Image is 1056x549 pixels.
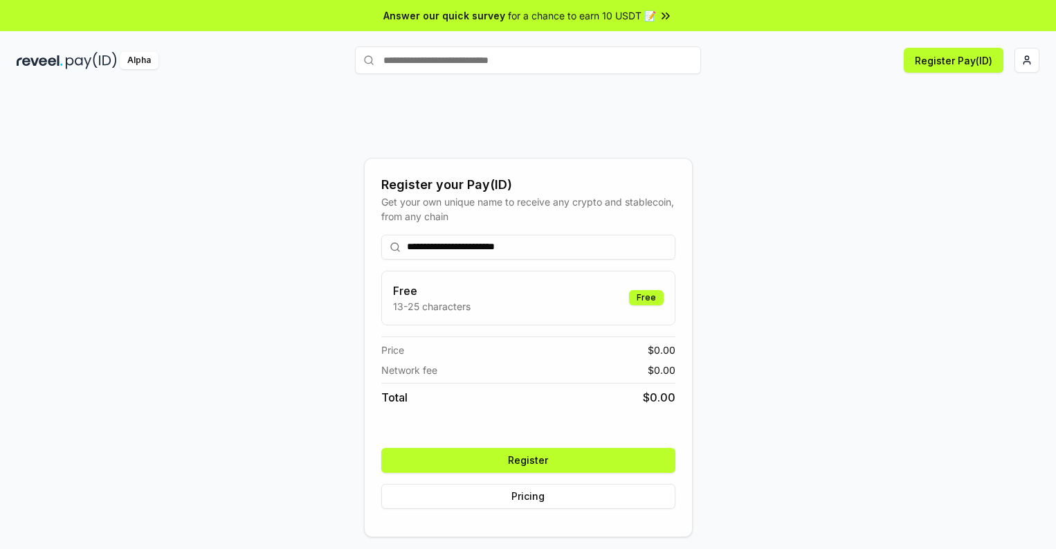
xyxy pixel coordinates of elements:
[381,363,437,377] span: Network fee
[648,343,675,357] span: $ 0.00
[381,195,675,224] div: Get your own unique name to receive any crypto and stablecoin, from any chain
[381,389,408,406] span: Total
[393,282,471,299] h3: Free
[381,448,675,473] button: Register
[381,343,404,357] span: Price
[393,299,471,314] p: 13-25 characters
[383,8,505,23] span: Answer our quick survey
[381,175,675,195] div: Register your Pay(ID)
[17,52,63,69] img: reveel_dark
[648,363,675,377] span: $ 0.00
[66,52,117,69] img: pay_id
[120,52,158,69] div: Alpha
[629,290,664,305] div: Free
[508,8,656,23] span: for a chance to earn 10 USDT 📝
[643,389,675,406] span: $ 0.00
[381,484,675,509] button: Pricing
[904,48,1003,73] button: Register Pay(ID)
